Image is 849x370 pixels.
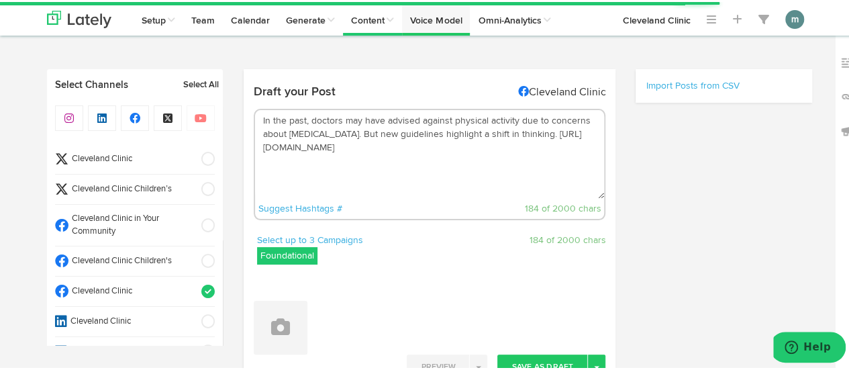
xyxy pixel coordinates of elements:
h4: Draft your Post [254,84,336,96]
img: logo_lately_bg_light.svg [47,9,111,26]
span: Cleveland Clinic in Your Community [68,211,193,236]
a: Select up to 3 Campaigns [257,231,363,246]
iframe: Opens a widget where you can find more information [773,330,846,363]
label: Foundational [257,245,317,263]
di-null: Cleveland Clinic [517,85,605,96]
button: m [785,8,804,27]
span: 184 of 2000 chars [524,202,601,212]
span: Cleveland Clinic Children’s [68,181,193,194]
span: Cleveland Clinic [67,314,193,326]
a: Suggest Hashtags # [258,202,342,212]
a: Select Channels [47,77,176,90]
span: Cleveland Clinic Children's [68,253,193,266]
span: Cleveland Clinic [68,283,193,296]
span: Cleveland Clinic [68,151,193,164]
span: 184 of 2000 chars [529,232,605,245]
a: Select All [183,77,219,90]
a: Import Posts from CSV [646,79,739,89]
